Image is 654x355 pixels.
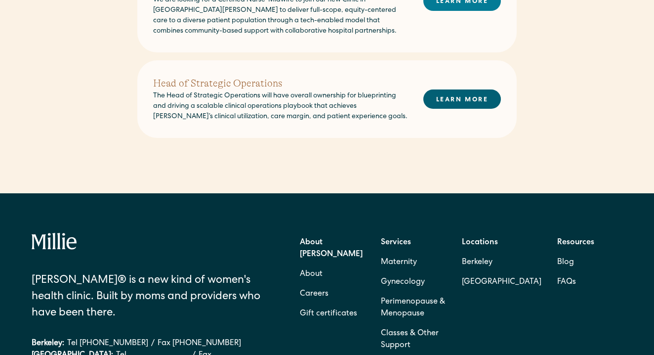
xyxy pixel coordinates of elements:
[153,91,408,122] p: The Head of Strategic Operations will have overall ownership for blueprinting and driving a scala...
[423,89,501,109] a: LEARN MORE
[462,253,541,272] a: Berkeley
[462,272,541,292] a: [GEOGRAPHIC_DATA]
[153,76,408,91] h2: Head of Strategic Operations
[32,338,64,350] div: Berkeley:
[300,265,323,284] a: About
[381,272,425,292] a: Gynecology
[557,272,576,292] a: FAQs
[381,292,446,324] a: Perimenopause & Menopause
[557,239,594,247] strong: Resources
[462,239,498,247] strong: Locations
[300,304,357,324] a: Gift certificates
[151,338,155,350] div: /
[32,273,264,322] div: [PERSON_NAME]® is a new kind of women's health clinic. Built by moms and providers who have been ...
[557,253,574,272] a: Blog
[300,284,328,304] a: Careers
[158,338,241,350] a: Fax [PHONE_NUMBER]
[381,253,417,272] a: Maternity
[67,338,148,350] a: Tel [PHONE_NUMBER]
[381,239,411,247] strong: Services
[300,239,363,259] strong: About [PERSON_NAME]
